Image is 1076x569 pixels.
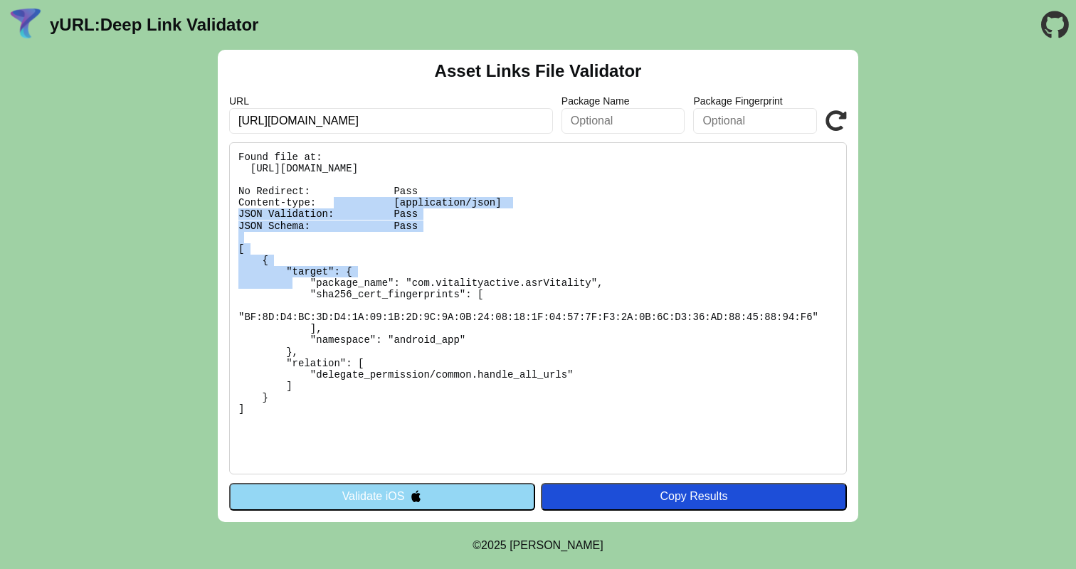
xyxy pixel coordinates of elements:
[229,108,553,134] input: Required
[50,15,258,35] a: yURL:Deep Link Validator
[693,108,817,134] input: Optional
[435,61,642,81] h2: Asset Links File Validator
[229,142,847,474] pre: Found file at: [URL][DOMAIN_NAME] No Redirect: Pass Content-type: [application/json] JSON Validat...
[561,108,685,134] input: Optional
[510,539,603,551] a: Michael Ibragimchayev's Personal Site
[561,95,685,107] label: Package Name
[548,490,840,503] div: Copy Results
[7,6,44,43] img: yURL Logo
[229,95,553,107] label: URL
[481,539,507,551] span: 2025
[473,522,603,569] footer: ©
[541,483,847,510] button: Copy Results
[229,483,535,510] button: Validate iOS
[693,95,817,107] label: Package Fingerprint
[410,490,422,502] img: appleIcon.svg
